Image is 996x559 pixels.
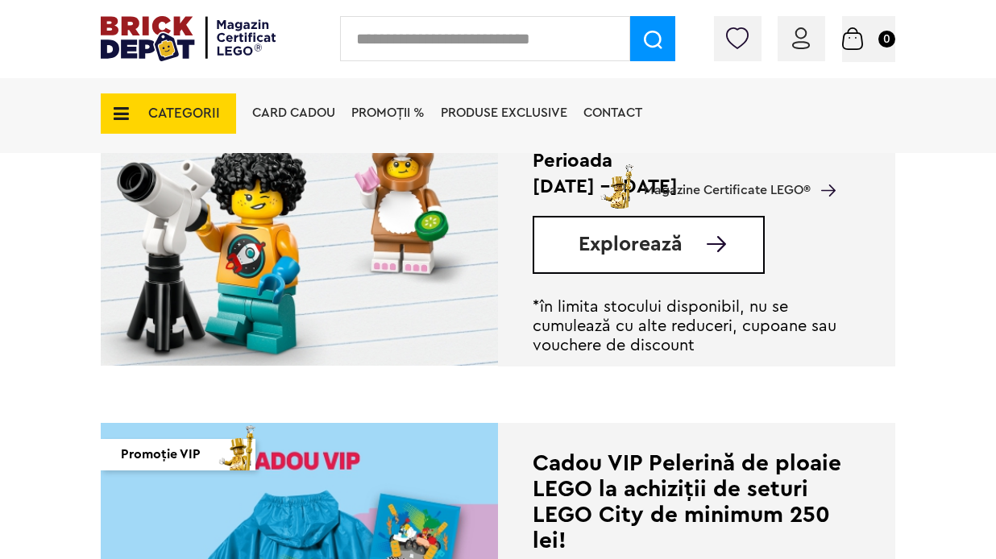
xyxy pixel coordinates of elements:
a: Contact [583,106,642,119]
span: Magazine Certificate LEGO® [644,161,811,198]
span: Explorează [579,234,683,255]
a: Explorează [579,234,763,255]
span: Promoție VIP [121,439,201,470]
p: *în limita stocului disponibil, nu se cumulează cu alte reduceri, cupoane sau vouchere de discount [533,297,861,355]
a: PROMOȚII % [351,106,425,119]
span: CATEGORII [148,106,220,120]
a: Card Cadou [252,106,335,119]
img: vip_page_imag.png [212,421,264,470]
div: Cadou VIP Pelerină de ploaie LEGO la achiziții de seturi LEGO City de minimum 250 lei! [533,450,861,553]
a: Magazine Certificate LEGO® [811,164,836,176]
small: 0 [878,31,895,48]
a: Produse exclusive [441,106,567,119]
